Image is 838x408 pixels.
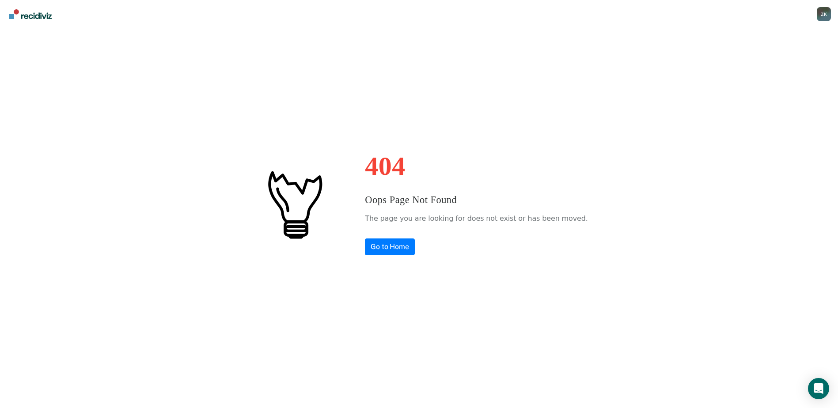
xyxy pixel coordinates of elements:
[817,7,831,21] div: Z K
[817,7,831,21] button: Profile dropdown button
[365,212,588,225] p: The page you are looking for does not exist or has been moved.
[9,9,52,19] img: Recidiviz
[365,238,415,255] a: Go to Home
[808,378,829,399] div: Open Intercom Messenger
[365,193,588,208] h3: Oops Page Not Found
[250,160,338,248] img: #
[365,153,588,179] h1: 404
